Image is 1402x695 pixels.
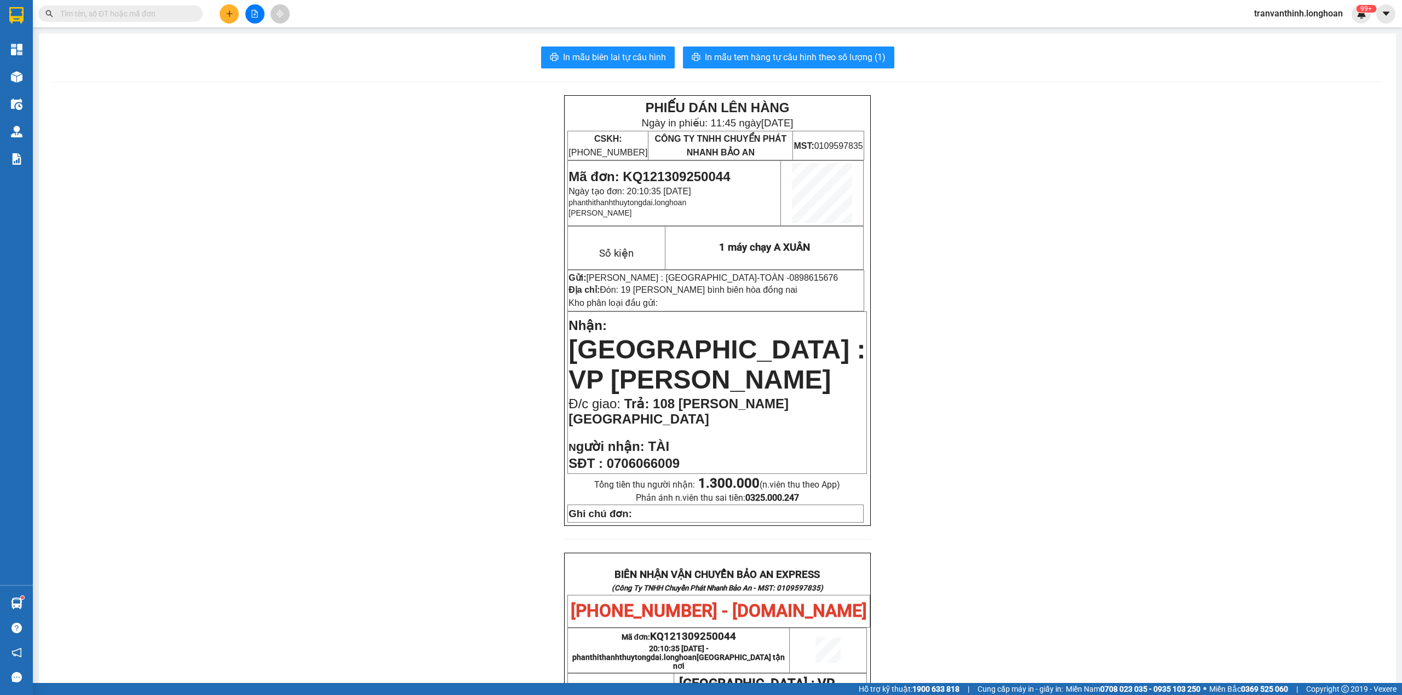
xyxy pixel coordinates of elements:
span: Miền Nam [1066,683,1200,695]
span: - [757,273,838,282]
span: [GEOGRAPHIC_DATA] tận nơi [673,653,785,670]
span: | [968,683,969,695]
strong: MST: [794,141,814,150]
span: caret-down [1381,9,1391,19]
span: Kho phân loại đầu gửi: [568,298,658,308]
span: 0109597835 [794,141,863,150]
span: printer [692,53,700,63]
span: gười nhận: [576,439,645,454]
span: Nhận: [568,318,607,333]
span: KQ121309250044 [650,630,736,642]
span: 20:10:35 [DATE] - [572,644,785,670]
button: plus [220,4,239,24]
span: search [45,10,53,18]
span: Ngày in phiếu: 11:45 ngày [641,117,793,129]
img: solution-icon [11,153,22,165]
span: [PHONE_NUMBER] - [DOMAIN_NAME] [571,600,867,621]
span: 1 máy chạy A XUÂN [719,241,810,253]
strong: 1900 633 818 [912,685,959,693]
span: [DATE] [761,117,794,129]
strong: CSKH: [594,134,622,143]
strong: Ghi chú đơn: [568,508,632,519]
span: Cung cấp máy in - giấy in: [978,683,1063,695]
span: ⚪️ [1203,687,1206,691]
strong: SĐT : [568,456,603,471]
span: CÔNG TY TNHH CHUYỂN PHÁT NHANH BẢO AN [654,134,786,157]
input: Tìm tên, số ĐT hoặc mã đơn [60,8,189,20]
span: In mẫu biên lai tự cấu hình [563,50,666,64]
span: Trả: 108 [PERSON_NAME] [GEOGRAPHIC_DATA] [568,396,789,426]
span: [PERSON_NAME] : [GEOGRAPHIC_DATA] [587,273,757,282]
strong: PHIẾU DÁN LÊN HÀNG [645,100,789,115]
span: Đón: 19 [PERSON_NAME] bình biên hòa đồng nai [600,285,797,294]
span: phanthithanhthuytongdai.longhoan [572,653,785,670]
img: icon-new-feature [1357,9,1366,19]
span: [PERSON_NAME] [568,208,631,217]
span: (n.viên thu theo App) [698,479,840,490]
button: file-add [245,4,265,24]
img: dashboard-icon [11,44,22,55]
span: [PHONE_NUMBER] [568,134,647,157]
strong: Địa chỉ: [568,285,600,294]
span: Đ/c giao: [568,396,624,411]
span: 0706066009 [607,456,680,471]
span: Phản ánh n.viên thu sai tiền: [636,493,799,503]
strong: BIÊN NHẬN VẬN CHUYỂN BẢO AN EXPRESS [614,569,820,581]
button: aim [271,4,290,24]
span: printer [550,53,559,63]
span: aim [276,10,284,18]
strong: 0369 525 060 [1241,685,1288,693]
span: message [12,672,22,682]
span: tranvanthinh.longhoan [1245,7,1352,20]
button: caret-down [1376,4,1395,24]
span: copyright [1341,685,1349,693]
sup: 439 [1356,5,1376,13]
strong: 0708 023 035 - 0935 103 250 [1100,685,1200,693]
span: - [675,676,679,691]
span: [GEOGRAPHIC_DATA] : VP [PERSON_NAME] [568,335,865,394]
strong: Gửi: [568,273,586,282]
span: 0898615676 [789,273,838,282]
strong: N [568,442,644,453]
strong: 1.300.000 [698,476,760,491]
span: Hỗ trợ kỹ thuật: [859,683,959,695]
span: Miền Bắc [1209,683,1288,695]
img: warehouse-icon [11,598,22,609]
span: TÀI [648,439,669,454]
span: | [1296,683,1298,695]
span: file-add [251,10,258,18]
button: printerIn mẫu biên lai tự cấu hình [541,47,675,68]
span: Ngày tạo đơn: 20:10:35 [DATE] [568,187,691,196]
span: Tổng tiền thu người nhận: [594,479,840,490]
span: Mã đơn: KQ121309250044 [568,169,730,184]
img: warehouse-icon [11,126,22,137]
span: Số kiện [599,247,634,259]
strong: 0325.000.247 [745,493,799,503]
span: question-circle [12,623,22,633]
span: plus [226,10,233,18]
sup: 1 [21,596,24,599]
span: phanthithanhthuytongdai.longhoan [568,198,686,207]
span: In mẫu tem hàng tự cấu hình theo số lượng (1) [705,50,886,64]
span: Mã đơn: [622,633,737,641]
button: printerIn mẫu tem hàng tự cấu hình theo số lượng (1) [683,47,894,68]
img: logo-vxr [9,7,24,24]
img: warehouse-icon [11,99,22,110]
span: notification [12,647,22,658]
img: warehouse-icon [11,71,22,83]
strong: (Công Ty TNHH Chuyển Phát Nhanh Bảo An - MST: 0109597835) [612,584,823,592]
span: TOÀN - [760,273,838,282]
